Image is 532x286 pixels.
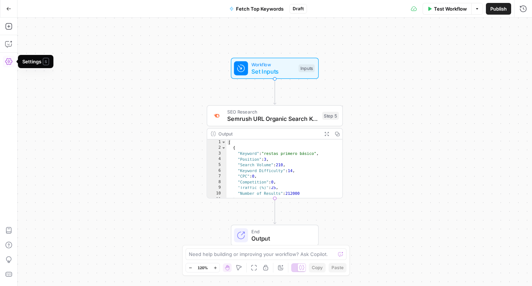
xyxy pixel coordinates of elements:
[213,112,221,120] img: ey5lt04xp3nqzrimtu8q5fsyor3u
[218,130,319,137] div: Output
[273,79,276,104] g: Edge from start to step_5
[309,263,326,272] button: Copy
[251,234,311,243] span: Output
[207,191,226,197] div: 10
[423,3,471,15] button: Test Workflow
[251,67,295,76] span: Set Inputs
[331,264,344,271] span: Paste
[225,3,288,15] button: Fetch Top Keywords
[490,5,507,12] span: Publish
[198,265,208,271] span: 120%
[251,61,295,68] span: Workflow
[251,228,311,235] span: End
[207,185,226,191] div: 9
[207,162,226,168] div: 5
[207,197,226,203] div: 11
[207,105,343,198] div: SEO ResearchSemrush URL Organic Search KeywordsStep 5Output[ { "Keyword":"restas primero básico",...
[322,112,339,120] div: Step 5
[227,108,319,115] span: SEO Research
[43,58,49,65] span: S
[221,140,226,145] span: Toggle code folding, rows 1 through 42
[293,5,304,12] span: Draft
[221,145,226,151] span: Toggle code folding, rows 2 through 11
[299,64,315,73] div: Inputs
[22,58,49,65] div: Settings
[207,140,226,145] div: 1
[434,5,467,12] span: Test Workflow
[486,3,511,15] button: Publish
[207,157,226,163] div: 4
[207,151,226,157] div: 3
[207,225,343,246] div: EndOutput
[207,179,226,185] div: 8
[329,263,346,272] button: Paste
[207,145,226,151] div: 2
[312,264,323,271] span: Copy
[227,115,319,123] span: Semrush URL Organic Search Keywords
[236,5,284,12] span: Fetch Top Keywords
[207,58,343,79] div: WorkflowSet InputsInputs
[273,198,276,224] g: Edge from step_5 to end
[207,174,226,180] div: 7
[207,168,226,174] div: 6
